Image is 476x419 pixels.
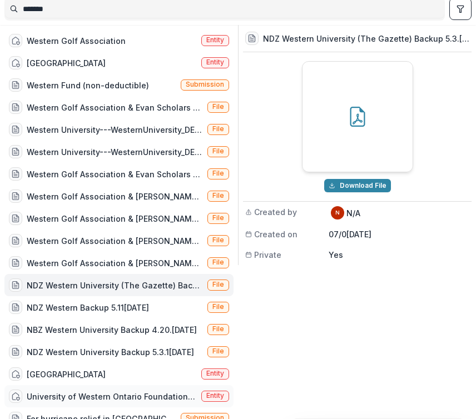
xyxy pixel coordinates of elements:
[27,57,106,69] div: [GEOGRAPHIC_DATA]
[212,258,224,266] span: File
[206,392,224,400] span: Entity
[27,168,203,180] div: Western Golf Association & Evan Scholars Foundation---WesternGolfAssn&EvanScholarsFdn_DEZ_0327200...
[329,249,469,261] p: Yes
[206,370,224,377] span: Entity
[27,35,126,47] div: Western Golf Association
[254,228,297,240] span: Created on
[206,36,224,44] span: Entity
[212,325,224,333] span: File
[254,206,297,218] span: Created by
[27,146,203,158] div: Western University---WesternUniversity_DEZ_03292016.pdf
[254,249,281,261] span: Private
[27,280,203,291] div: NDZ Western University (The Gazette) Backup 5.3.[DATE]
[212,303,224,311] span: File
[27,235,203,247] div: Western Golf Association & [PERSON_NAME] Foundation---WesternGolfAssn&EvanScholarsFdn_DEZ_0601200...
[324,179,391,192] button: Download NDZ Western University (The Gazette) Backup 5.3.22.pdf
[212,281,224,288] span: File
[346,207,360,219] p: N/A
[212,214,224,222] span: File
[27,257,203,269] div: Western Golf Association & [PERSON_NAME] Foundation---WesternGolfAssn&EvanScholarsFdn_DEZ_0516200...
[27,324,197,336] div: NBZ Western University Backup 4.20.[DATE]
[335,210,340,216] div: N/A
[212,147,224,155] span: File
[212,236,224,244] span: File
[212,125,224,133] span: File
[186,81,224,88] span: Submission
[212,347,224,355] span: File
[27,191,203,202] div: Western Golf Association & [PERSON_NAME] Foundation---WesternGolfAssn&EvanScholarsFdn_DEZ_0322200...
[206,58,224,66] span: Entity
[263,33,469,44] h3: NDZ Western University (The Gazette) Backup 5.3.[DATE]
[27,124,203,136] div: Western University---WesternUniversity_DEZ_04.16.[DATE]
[27,213,203,225] div: Western Golf Association & [PERSON_NAME] Foundation---WesternGolfAssn&EvanScholarsFdn_DEZ_0910200...
[27,346,194,358] div: NDZ Western University Backup 5.3.1[DATE]
[27,391,197,402] div: University of Western Ontario Foundation Inc.
[27,368,106,380] div: [GEOGRAPHIC_DATA]
[27,79,149,91] div: Western Fund (non-deductible)
[212,169,224,177] span: File
[212,192,224,199] span: File
[212,103,224,111] span: File
[329,228,469,240] p: 07/0[DATE]
[27,302,149,313] div: NDZ Western Backup 5.11[DATE]
[27,102,203,113] div: Western Golf Association & Evan Scholars Foundation---WesternGolfAssn&EvanScholarsFdn_DEZ_0815201...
